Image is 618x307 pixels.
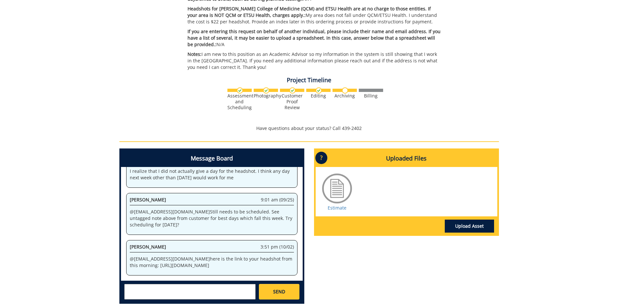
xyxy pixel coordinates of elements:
[328,205,346,211] a: Estimate
[130,197,166,203] span: [PERSON_NAME]
[359,93,383,99] div: Billing
[130,244,166,250] span: [PERSON_NAME]
[445,220,494,233] a: Upload Asset
[124,284,256,300] textarea: messageToSend
[188,28,442,48] p: N/A
[289,87,296,94] img: checkmark
[130,209,294,228] p: @ [EMAIL_ADDRESS][DOMAIN_NAME] Still needs to be scheduled. See untagged note above from customer...
[130,168,294,181] p: I realize that I did not actually give a day for the headshot. I think any day next week other th...
[188,28,441,47] span: If you are entering this request on behalf of another individual, please include their name and e...
[237,87,243,94] img: checkmark
[315,152,327,164] p: ?
[261,197,294,203] span: 9:01 am (09/25)
[188,6,442,25] p: My area does not fall under QCM/ETSU Health. I understand the cost is $22 per headshot. Provide a...
[188,51,442,70] p: I am new to this position as an Academic Advisor so my information in the system is still showing...
[306,93,331,99] div: Editing
[259,284,299,300] a: SEND
[119,77,499,83] h4: Project Timeline
[121,150,303,167] h4: Message Board
[130,256,294,269] p: @ [EMAIL_ADDRESS][DOMAIN_NAME] here is the link to your headshot from this morning: [URL][DOMAIN_...
[254,93,278,99] div: Photography
[227,93,252,110] div: Assessment and Scheduling
[263,87,269,94] img: checkmark
[316,150,497,167] h4: Uploaded Files
[333,93,357,99] div: Archiving
[342,87,348,94] img: no
[316,87,322,94] img: checkmark
[188,6,431,18] span: Headshots for [PERSON_NAME] College of Medicine (QCM) and ETSU Health are at no charge to those e...
[273,288,285,295] span: SEND
[188,51,201,57] span: Notes:
[280,93,304,110] div: Customer Proof Review
[119,125,499,132] p: Have questions about your status? Call 439-2402
[261,244,294,250] span: 3:51 pm (10/02)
